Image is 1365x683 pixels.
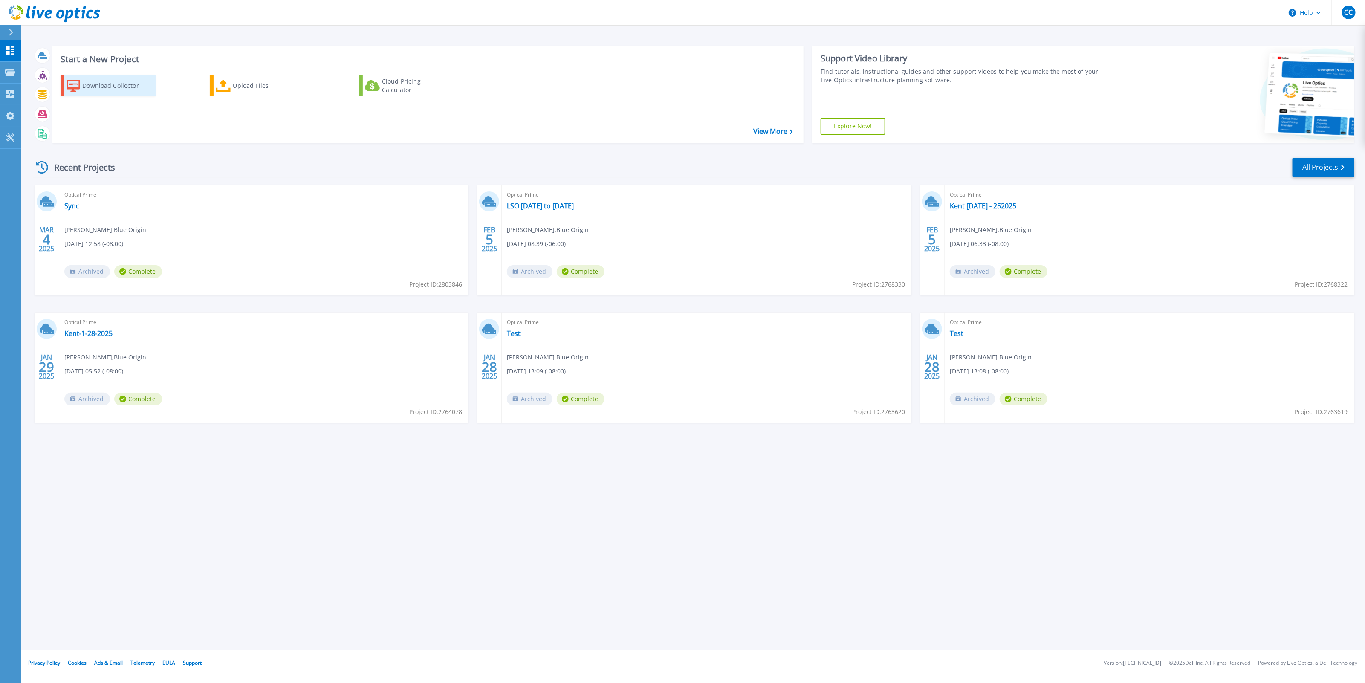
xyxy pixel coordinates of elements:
[114,265,162,278] span: Complete
[382,77,450,94] div: Cloud Pricing Calculator
[507,202,574,210] a: LSO [DATE] to [DATE]
[64,265,110,278] span: Archived
[950,190,1349,200] span: Optical Prime
[64,393,110,405] span: Archived
[1000,393,1047,405] span: Complete
[924,351,940,382] div: JAN 2025
[557,393,604,405] span: Complete
[68,659,87,666] a: Cookies
[64,367,123,376] span: [DATE] 05:52 (-08:00)
[821,53,1103,64] div: Support Video Library
[481,224,497,255] div: FEB 2025
[821,67,1103,84] div: Find tutorials, instructional guides and other support videos to help you make the most of your L...
[950,367,1009,376] span: [DATE] 13:08 (-08:00)
[925,363,940,370] span: 28
[950,225,1032,234] span: [PERSON_NAME] , Blue Origin
[950,393,995,405] span: Archived
[486,236,493,243] span: 5
[950,239,1009,249] span: [DATE] 06:33 (-08:00)
[507,318,906,327] span: Optical Prime
[507,329,521,338] a: Test
[64,190,464,200] span: Optical Prime
[852,280,905,289] span: Project ID: 2768330
[950,202,1016,210] a: Kent [DATE] - 252025
[64,239,123,249] span: [DATE] 12:58 (-08:00)
[114,393,162,405] span: Complete
[1000,265,1047,278] span: Complete
[210,75,305,96] a: Upload Files
[852,407,905,417] span: Project ID: 2763620
[409,407,462,417] span: Project ID: 2764078
[950,329,963,338] a: Test
[1295,407,1348,417] span: Project ID: 2763619
[1344,9,1353,16] span: CC
[162,659,175,666] a: EULA
[183,659,202,666] a: Support
[61,75,156,96] a: Download Collector
[38,224,55,255] div: MAR 2025
[33,157,127,178] div: Recent Projects
[928,236,936,243] span: 5
[482,363,497,370] span: 28
[61,55,792,64] h3: Start a New Project
[1104,660,1161,666] li: Version: [TECHNICAL_ID]
[1258,660,1357,666] li: Powered by Live Optics, a Dell Technology
[39,363,54,370] span: 29
[1169,660,1250,666] li: © 2025 Dell Inc. All Rights Reserved
[557,265,604,278] span: Complete
[94,659,123,666] a: Ads & Email
[233,77,301,94] div: Upload Files
[82,77,150,94] div: Download Collector
[481,351,497,382] div: JAN 2025
[43,236,50,243] span: 4
[359,75,454,96] a: Cloud Pricing Calculator
[28,659,60,666] a: Privacy Policy
[950,318,1349,327] span: Optical Prime
[507,393,552,405] span: Archived
[409,280,462,289] span: Project ID: 2803846
[924,224,940,255] div: FEB 2025
[1293,158,1354,177] a: All Projects
[130,659,155,666] a: Telemetry
[1295,280,1348,289] span: Project ID: 2768322
[507,239,566,249] span: [DATE] 08:39 (-06:00)
[507,190,906,200] span: Optical Prime
[753,127,793,136] a: View More
[950,353,1032,362] span: [PERSON_NAME] , Blue Origin
[64,318,464,327] span: Optical Prime
[507,225,589,234] span: [PERSON_NAME] , Blue Origin
[507,367,566,376] span: [DATE] 13:09 (-08:00)
[507,353,589,362] span: [PERSON_NAME] , Blue Origin
[64,329,113,338] a: Kent-1-28-2025
[64,353,146,362] span: [PERSON_NAME] , Blue Origin
[507,265,552,278] span: Archived
[38,351,55,382] div: JAN 2025
[64,225,146,234] span: [PERSON_NAME] , Blue Origin
[821,118,885,135] a: Explore Now!
[64,202,79,210] a: Sync
[950,265,995,278] span: Archived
